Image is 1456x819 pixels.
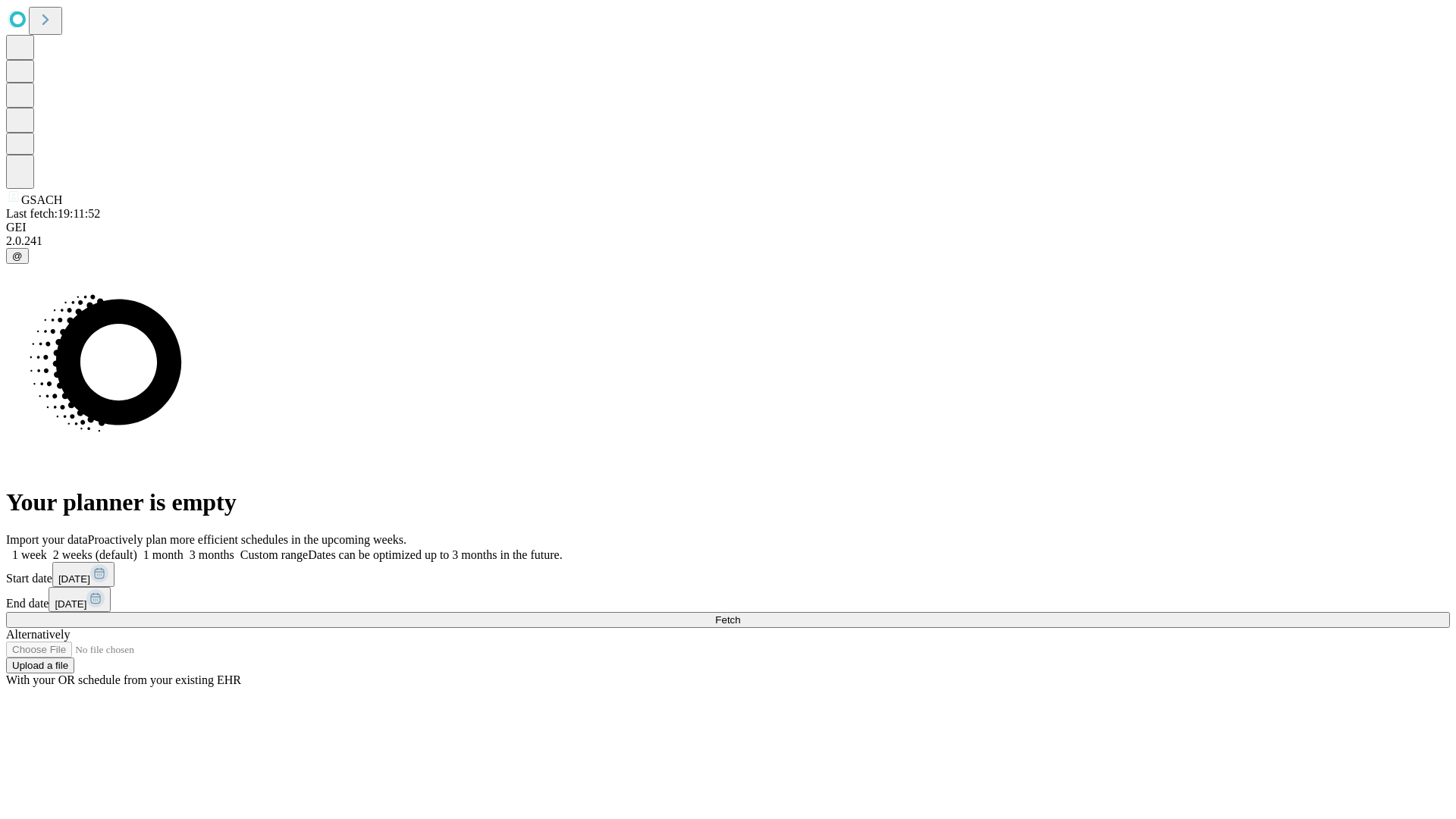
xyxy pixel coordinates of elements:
[52,562,115,587] button: [DATE]
[53,548,137,561] span: 2 weeks (default)
[6,587,1450,612] div: End date
[58,573,90,585] span: [DATE]
[6,533,88,546] span: Import your data
[12,250,23,262] span: @
[6,673,241,686] span: With your OR schedule from your existing EHR
[6,221,1450,234] div: GEI
[6,657,74,673] button: Upload a file
[6,248,29,264] button: @
[21,193,62,206] span: GSACH
[715,614,740,626] span: Fetch
[6,562,1450,587] div: Start date
[308,548,562,561] span: Dates can be optimized up to 3 months in the future.
[49,587,111,612] button: [DATE]
[12,548,47,561] span: 1 week
[55,598,86,610] span: [DATE]
[240,548,308,561] span: Custom range
[6,628,70,641] span: Alternatively
[6,207,100,220] span: Last fetch: 19:11:52
[88,533,406,546] span: Proactively plan more efficient schedules in the upcoming weeks.
[6,234,1450,248] div: 2.0.241
[143,548,184,561] span: 1 month
[6,488,1450,516] h1: Your planner is empty
[6,612,1450,628] button: Fetch
[190,548,234,561] span: 3 months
